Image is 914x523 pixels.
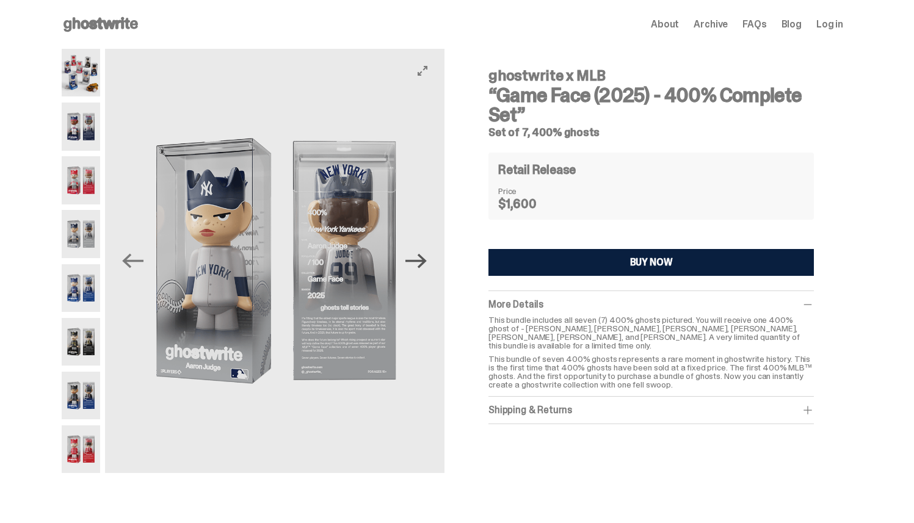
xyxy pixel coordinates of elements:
button: View full-screen [415,63,430,78]
h4: Retail Release [498,164,576,176]
img: 03-ghostwrite-mlb-game-face-complete-set-bryce-harper.png [62,156,100,204]
button: Next [403,248,430,275]
p: This bundle of seven 400% ghosts represents a rare moment in ghostwrite history. This is the firs... [488,355,814,389]
p: This bundle includes all seven (7) 400% ghosts pictured. You will receive one 400% ghost of - [PE... [488,316,814,350]
img: 04-ghostwrite-mlb-game-face-complete-set-aaron-judge.png [106,49,445,473]
a: FAQs [742,20,766,29]
img: 07-ghostwrite-mlb-game-face-complete-set-juan-soto.png [62,372,100,419]
dt: Price [498,187,559,195]
h4: ghostwrite x MLB [488,68,814,83]
button: Previous [120,248,147,275]
img: 05-ghostwrite-mlb-game-face-complete-set-shohei-ohtani.png [62,264,100,312]
h5: Set of 7, 400% ghosts [488,127,814,138]
img: 01-ghostwrite-mlb-game-face-complete-set.png [62,49,100,96]
a: About [651,20,679,29]
div: BUY NOW [630,258,673,267]
a: Archive [694,20,728,29]
img: 04-ghostwrite-mlb-game-face-complete-set-aaron-judge.png [62,210,100,258]
button: BUY NOW [488,249,814,276]
img: 08-ghostwrite-mlb-game-face-complete-set-mike-trout.png [62,425,100,473]
img: 02-ghostwrite-mlb-game-face-complete-set-ronald-acuna-jr.png [62,103,100,150]
a: Blog [782,20,802,29]
dd: $1,600 [498,198,559,210]
h3: “Game Face (2025) - 400% Complete Set” [488,85,814,124]
span: More Details [488,298,543,311]
div: Shipping & Returns [488,404,814,416]
a: Log in [816,20,843,29]
img: 06-ghostwrite-mlb-game-face-complete-set-paul-skenes.png [62,318,100,366]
